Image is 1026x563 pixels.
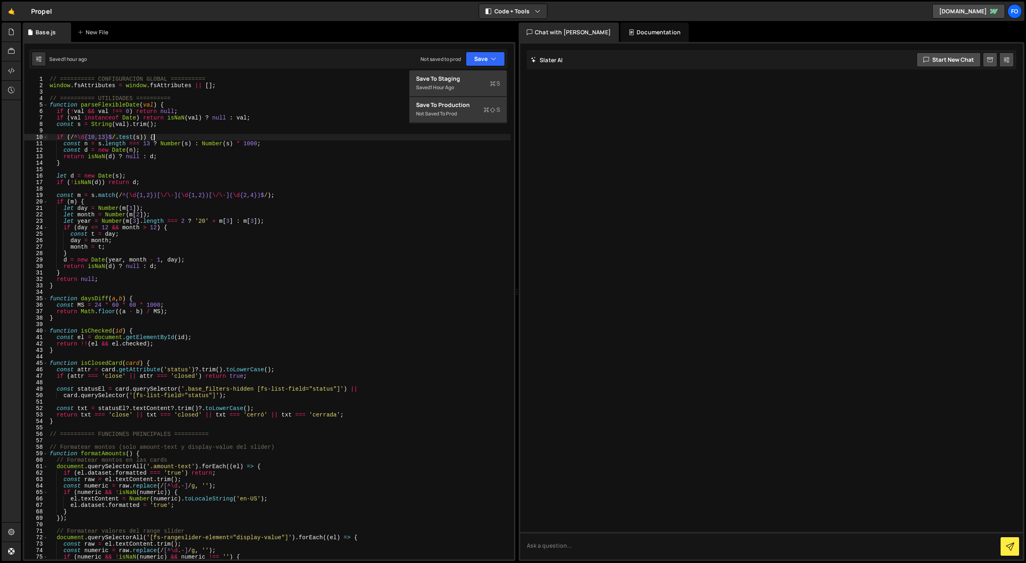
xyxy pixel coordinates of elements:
div: 58 [24,444,48,450]
div: 12 [24,147,48,153]
h2: Slater AI [531,56,563,64]
div: 44 [24,354,48,360]
div: 55 [24,425,48,431]
div: 49 [24,386,48,392]
button: Save to StagingS Saved1 hour ago [410,71,507,97]
div: 5 [24,102,48,108]
div: Not saved to prod [416,109,500,119]
div: 67 [24,502,48,509]
div: 23 [24,218,48,224]
div: 70 [24,521,48,528]
div: 51 [24,399,48,405]
div: 36 [24,302,48,308]
div: 72 [24,534,48,541]
div: 2 [24,82,48,89]
div: 63 [24,476,48,483]
div: 40 [24,328,48,334]
div: 74 [24,547,48,554]
div: 45 [24,360,48,366]
div: 52 [24,405,48,412]
div: 33 [24,283,48,289]
div: 1 hour ago [430,84,454,91]
div: 34 [24,289,48,295]
div: Save to Staging [416,75,500,83]
div: 41 [24,334,48,341]
div: Save to Production [416,101,500,109]
div: 1 hour ago [64,56,87,63]
div: 14 [24,160,48,166]
div: 24 [24,224,48,231]
div: New File [78,28,111,36]
div: Propel [31,6,52,16]
div: 60 [24,457,48,463]
div: Not saved to prod [420,56,461,63]
div: 1 [24,76,48,82]
div: 8 [24,121,48,128]
div: Saved [49,56,87,63]
div: 69 [24,515,48,521]
div: 11 [24,140,48,147]
div: 37 [24,308,48,315]
div: 30 [24,263,48,270]
div: 48 [24,379,48,386]
div: 50 [24,392,48,399]
div: 53 [24,412,48,418]
div: 47 [24,373,48,379]
div: 22 [24,211,48,218]
div: 20 [24,199,48,205]
div: 65 [24,489,48,496]
div: 31 [24,270,48,276]
div: 73 [24,541,48,547]
button: Start new chat [917,52,981,67]
div: 6 [24,108,48,115]
button: Save to ProductionS Not saved to prod [410,97,507,123]
div: 25 [24,231,48,237]
div: 39 [24,321,48,328]
div: 27 [24,244,48,250]
div: Saved [416,83,500,92]
div: 61 [24,463,48,470]
a: fo [1007,4,1022,19]
div: Base.js [36,28,56,36]
div: 15 [24,166,48,173]
span: S [484,106,500,114]
div: 17 [24,179,48,186]
div: 46 [24,366,48,373]
a: [DOMAIN_NAME] [932,4,1005,19]
div: 38 [24,315,48,321]
div: 10 [24,134,48,140]
div: 57 [24,437,48,444]
div: 54 [24,418,48,425]
div: 9 [24,128,48,134]
span: S [490,80,500,88]
div: 7 [24,115,48,121]
div: 59 [24,450,48,457]
div: Documentation [620,23,689,42]
div: 75 [24,554,48,560]
div: 62 [24,470,48,476]
div: Chat with [PERSON_NAME] [519,23,619,42]
div: 28 [24,250,48,257]
div: 21 [24,205,48,211]
div: 64 [24,483,48,489]
div: 68 [24,509,48,515]
button: Code + Tools [479,4,547,19]
div: 3 [24,89,48,95]
div: 43 [24,347,48,354]
div: 56 [24,431,48,437]
div: 16 [24,173,48,179]
button: Save [466,52,505,66]
div: 13 [24,153,48,160]
div: 35 [24,295,48,302]
div: 26 [24,237,48,244]
div: 66 [24,496,48,502]
div: 71 [24,528,48,534]
div: 32 [24,276,48,283]
div: 4 [24,95,48,102]
div: 19 [24,192,48,199]
a: 🤙 [2,2,21,21]
div: 18 [24,186,48,192]
div: 42 [24,341,48,347]
div: 29 [24,257,48,263]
